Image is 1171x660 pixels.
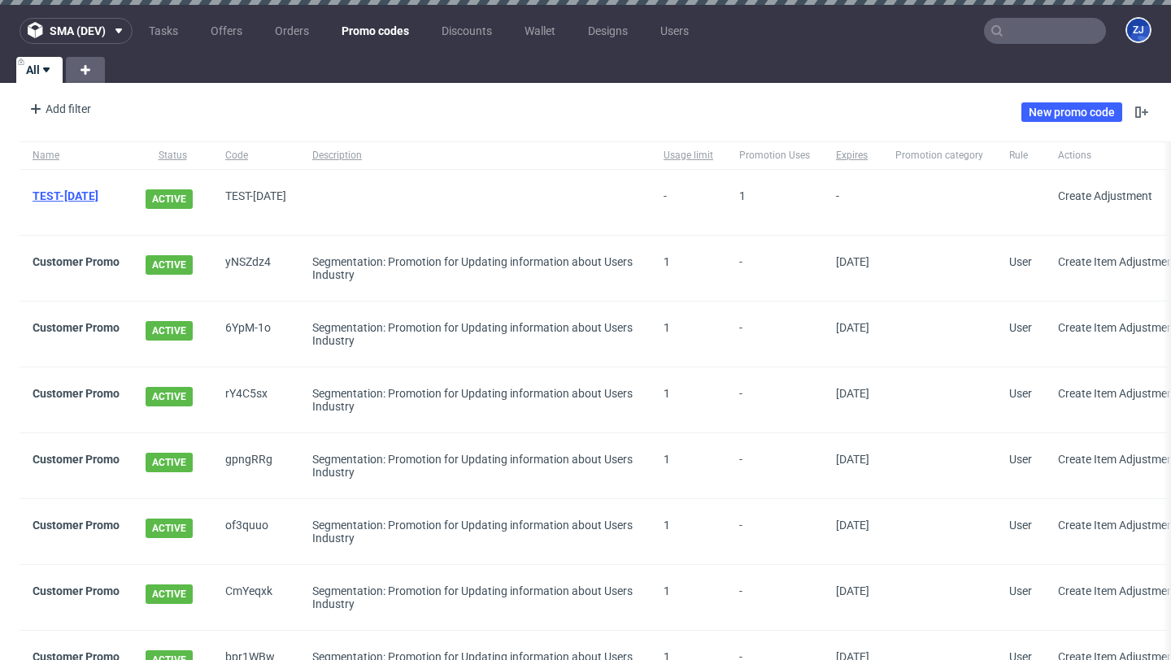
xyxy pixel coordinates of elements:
span: Code [225,149,286,163]
span: CmYeqxk [225,584,286,610]
span: 1 [664,519,670,532]
span: 1 [664,453,670,466]
span: - [664,189,713,215]
span: User [1009,453,1032,466]
a: Promo codes [332,18,419,44]
span: - [739,519,810,545]
span: - [739,387,810,413]
span: User [1009,321,1032,334]
span: sma (dev) [50,25,106,37]
span: Create Adjustment [1058,189,1152,202]
span: Status [146,149,199,163]
span: Name [33,149,120,163]
span: 1 [664,321,670,334]
div: Segmentation: Promotion for Updating information about Users Industry [312,321,638,347]
span: User [1009,255,1032,268]
span: Description [312,149,638,163]
span: yNSZdz4 [225,255,286,281]
div: Segmentation: Promotion for Updating information about Users Industry [312,584,638,610]
span: [DATE] [836,255,869,268]
a: Discounts [432,18,502,44]
div: Add filter [23,96,94,122]
span: [DATE] [836,453,869,466]
a: Offers [201,18,252,44]
a: Customer Promo [33,519,120,532]
a: Orders [265,18,319,44]
span: 1 [664,584,670,597]
a: Customer Promo [33,387,120,400]
span: TEST-[DATE] [225,189,286,215]
span: - [836,189,869,215]
span: 1 [664,255,670,268]
span: - [739,584,810,610]
span: ACTIVE [146,519,193,538]
span: ACTIVE [146,321,193,341]
span: - [739,255,810,281]
figcaption: ZJ [1127,19,1150,41]
span: - [739,453,810,479]
a: Customer Promo [33,453,120,466]
span: Expires [836,149,869,163]
div: Segmentation: Promotion for Updating information about Users Industry [312,387,638,413]
div: Segmentation: Promotion for Updating information about Users Industry [312,453,638,479]
span: of3quuo [225,519,286,545]
span: [DATE] [836,321,869,334]
span: [DATE] [836,387,869,400]
a: Designs [578,18,638,44]
span: Promotion Uses [739,149,810,163]
span: Rule [1009,149,1032,163]
span: [DATE] [836,519,869,532]
a: Users [651,18,699,44]
a: Customer Promo [33,584,120,597]
a: New promo code [1021,102,1122,122]
span: User [1009,387,1032,400]
span: - [739,321,810,347]
a: Customer Promo [33,255,120,268]
span: ACTIVE [146,453,193,472]
span: Usage limit [664,149,713,163]
a: Wallet [515,18,565,44]
span: rY4C5sx [225,387,286,413]
span: User [1009,519,1032,532]
span: ACTIVE [146,189,193,209]
a: TEST-[DATE] [33,189,98,202]
span: ACTIVE [146,255,193,275]
span: [DATE] [836,584,869,597]
a: Customer Promo [33,321,120,334]
span: ACTIVE [146,387,193,406]
a: All [16,57,63,83]
span: 1 [739,189,746,202]
a: Tasks [139,18,188,44]
span: 6YpM-1o [225,321,286,347]
span: gpngRRg [225,453,286,479]
span: User [1009,584,1032,597]
span: ACTIVE [146,584,193,604]
button: sma (dev) [20,18,133,44]
div: Segmentation: Promotion for Updating information about Users Industry [312,519,638,545]
span: 1 [664,387,670,400]
div: Segmentation: Promotion for Updating information about Users Industry [312,255,638,281]
span: Promotion category [895,149,983,163]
